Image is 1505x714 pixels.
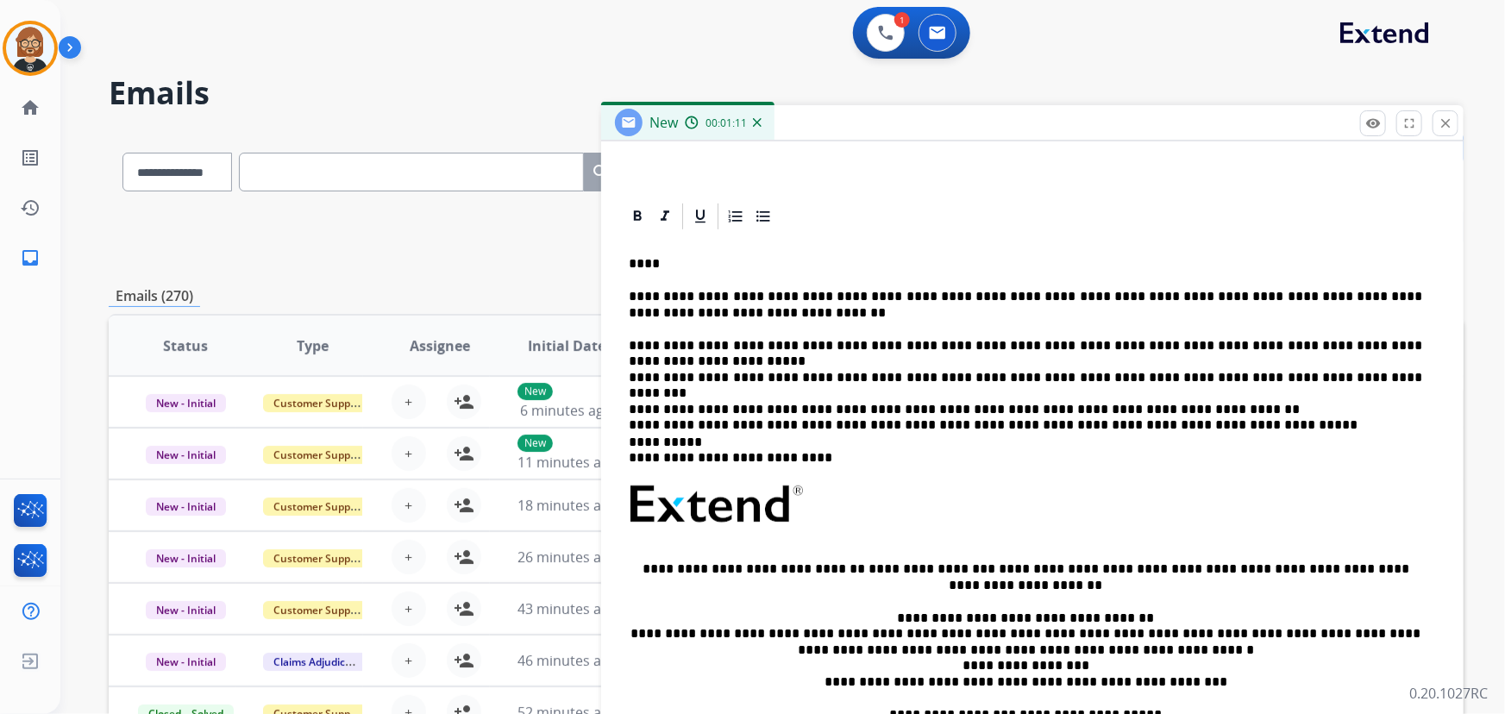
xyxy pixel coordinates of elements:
span: Status [163,335,208,356]
div: 1 [894,12,910,28]
span: New - Initial [146,601,226,619]
span: Customer Support [263,498,375,516]
span: 43 minutes ago [517,599,618,618]
div: Ordered List [723,204,749,229]
span: New - Initial [146,653,226,671]
span: Customer Support [263,446,375,464]
div: Underline [687,204,713,229]
p: 0.20.1027RC [1409,683,1488,704]
mat-icon: inbox [20,247,41,268]
span: 00:01:11 [705,116,747,130]
span: New - Initial [146,498,226,516]
span: 18 minutes ago [517,496,618,515]
mat-icon: person_add [454,391,474,412]
p: New [517,383,553,400]
span: Type [297,335,329,356]
span: Customer Support [263,394,375,412]
button: + [392,540,426,574]
mat-icon: person_add [454,547,474,567]
span: 46 minutes ago [517,651,618,670]
div: Bold [624,204,650,229]
span: New - Initial [146,549,226,567]
button: + [392,592,426,626]
button: + [392,385,426,419]
span: New [649,113,678,132]
button: + [392,488,426,523]
p: Emails (270) [109,285,200,307]
p: New [517,435,553,452]
span: Initial Date [528,335,605,356]
mat-icon: list_alt [20,147,41,168]
span: + [404,547,412,567]
span: Assignee [410,335,470,356]
span: Customer Support [263,601,375,619]
span: New - Initial [146,446,226,464]
button: + [392,436,426,471]
mat-icon: person_add [454,495,474,516]
span: + [404,598,412,619]
mat-icon: close [1438,116,1453,131]
span: + [404,650,412,671]
span: + [404,495,412,516]
button: + [392,643,426,678]
mat-icon: person_add [454,443,474,464]
span: 11 minutes ago [517,453,618,472]
mat-icon: fullscreen [1402,116,1417,131]
h2: Emails [109,76,1464,110]
span: Claims Adjudication [263,653,381,671]
span: New - Initial [146,394,226,412]
span: + [404,391,412,412]
span: Customer Support [263,549,375,567]
span: + [404,443,412,464]
span: 26 minutes ago [517,548,618,567]
mat-icon: remove_red_eye [1365,116,1381,131]
span: 6 minutes ago [520,401,612,420]
img: avatar [6,24,54,72]
mat-icon: search [591,162,611,183]
mat-icon: person_add [454,598,474,619]
mat-icon: person_add [454,650,474,671]
div: Italic [652,204,678,229]
mat-icon: home [20,97,41,118]
div: Bullet List [750,204,776,229]
mat-icon: history [20,197,41,218]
